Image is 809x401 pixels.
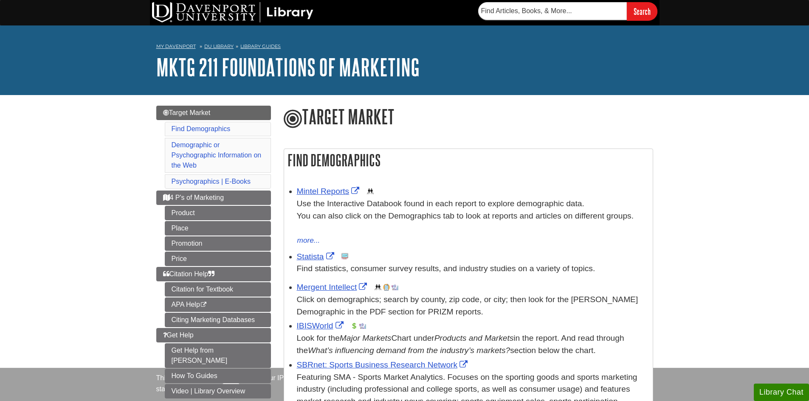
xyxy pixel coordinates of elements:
[284,149,653,171] h2: Find Demographics
[156,267,271,281] a: Citation Help
[156,106,271,120] a: Target Market
[297,263,648,275] p: Find statistics, consumer survey results, and industry studies on a variety of topics.
[156,328,271,342] a: Get Help
[204,43,234,49] a: DU Library
[297,360,470,369] a: Link opens in new window
[297,321,346,330] a: Link opens in new window
[165,369,271,383] a: How To Guides
[351,322,358,329] img: Financial Report
[165,282,271,297] a: Citation for Textbook
[163,194,224,201] span: 4 P's of Marketing
[156,43,196,50] a: My Davenport
[165,206,271,220] a: Product
[297,198,648,234] div: Use the Interactive Databook found in each report to explore demographic data. You can also click...
[434,334,514,342] i: Products and Markets
[165,313,271,327] a: Citing Marketing Databases
[156,41,653,54] nav: breadcrumb
[297,283,369,292] a: Link opens in new window
[163,109,211,116] span: Target Market
[754,384,809,401] button: Library Chat
[172,141,262,169] a: Demographic or Psychographic Information on the Web
[375,284,381,291] img: Demographics
[297,252,336,261] a: Link opens in new window
[165,343,271,368] a: Get Help from [PERSON_NAME]
[297,187,362,196] a: Link opens in new window
[163,270,215,278] span: Citation Help
[367,188,374,195] img: Demographics
[478,2,657,20] form: Searches DU Library's articles, books, and more
[284,106,653,129] h1: Target Market
[478,2,627,20] input: Find Articles, Books, & More...
[297,332,648,357] div: Look for the Chart under in the report. And read through the section below the chart.
[152,2,313,22] img: DU Library
[627,2,657,20] input: Search
[156,191,271,205] a: 4 P's of Marketing
[340,334,392,342] i: Major Markets
[308,346,510,355] i: What’s influencing demand from the industry’s markets?
[165,252,271,266] a: Price
[359,322,366,329] img: Industry Report
[240,43,281,49] a: Library Guides
[163,331,194,339] span: Get Help
[172,178,251,185] a: Psychographics | E-Books
[165,221,271,236] a: Place
[392,284,398,291] img: Industry Report
[165,384,271,398] a: Video | Library Overview
[341,253,348,260] img: Statistics
[172,125,231,132] a: Find Demographics
[156,54,420,80] a: MKTG 211 Foundations of Marketing
[383,284,390,291] img: Company Information
[200,302,207,308] i: This link opens in a new window
[297,294,648,318] div: Click on demographics; search by county, zip code, or city; then look for the [PERSON_NAME] Demog...
[165,297,271,312] a: APA Help
[297,235,321,247] button: more...
[165,236,271,251] a: Promotion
